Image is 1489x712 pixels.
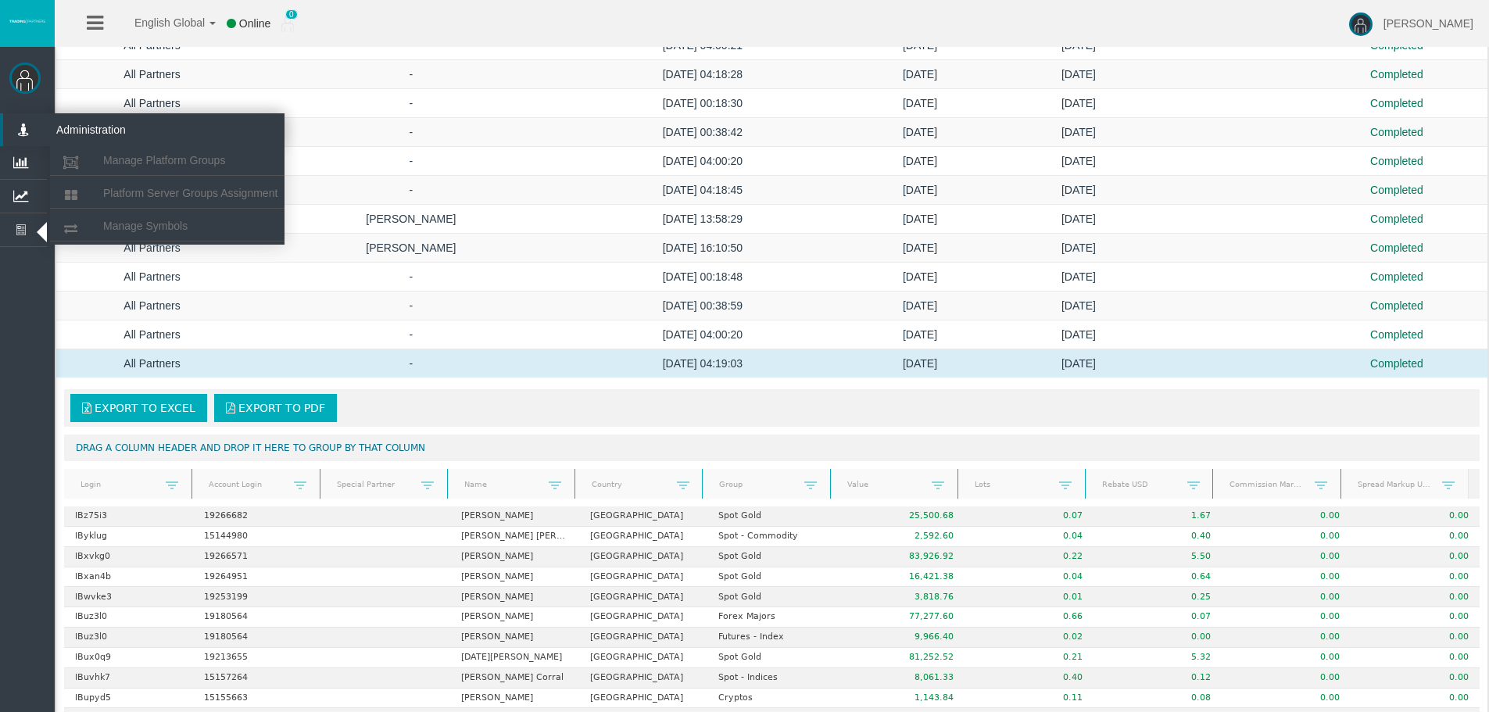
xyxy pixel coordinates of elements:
[836,668,965,689] td: 8,061.33
[831,292,1009,320] td: [DATE]
[582,474,676,495] a: Country
[1383,17,1473,30] span: [PERSON_NAME]
[1306,89,1487,118] td: Completed
[1009,292,1148,320] td: [DATE]
[64,435,1480,461] div: Drag a column header and drop it here to group by that column
[1351,547,1480,567] td: 0.00
[1222,527,1351,547] td: 0.00
[1222,607,1351,628] td: 0.00
[1351,527,1480,547] td: 0.00
[450,547,579,567] td: [PERSON_NAME]
[50,146,285,174] a: Manage Platform Groups
[64,567,193,588] td: IBxan4b
[56,349,248,378] td: All Partners
[1351,689,1480,709] td: 0.00
[831,176,1009,205] td: [DATE]
[836,689,965,709] td: 1,143.84
[450,668,579,689] td: [PERSON_NAME] Corral
[1351,567,1480,588] td: 0.00
[1349,13,1373,36] img: user-image
[1306,118,1487,147] td: Completed
[214,394,337,422] a: Export to PDF
[450,567,579,588] td: [PERSON_NAME]
[56,60,248,89] td: All Partners
[1351,607,1480,628] td: 0.00
[45,113,198,146] span: Administration
[238,402,325,414] span: Export to PDF
[1009,205,1148,234] td: [DATE]
[1222,648,1351,668] td: 0.00
[707,648,836,668] td: Spot Gold
[574,118,831,147] td: [DATE] 00:38:42
[450,587,579,607] td: [PERSON_NAME]
[1306,234,1487,263] td: Completed
[1306,349,1487,378] td: Completed
[1093,474,1187,495] a: Rebate USD
[836,506,965,527] td: 25,500.68
[1306,320,1487,349] td: Completed
[836,648,965,668] td: 81,252.52
[707,506,836,527] td: Spot Gold
[836,547,965,567] td: 83,926.92
[193,607,322,628] td: 19180564
[836,607,965,628] td: 77,277.60
[1009,176,1148,205] td: [DATE]
[193,547,322,567] td: 19266571
[1009,89,1148,118] td: [DATE]
[1009,320,1148,349] td: [DATE]
[1093,607,1222,628] td: 0.07
[1222,567,1351,588] td: 0.00
[965,527,1093,547] td: 0.04
[579,607,708,628] td: [GEOGRAPHIC_DATA]
[1222,628,1351,648] td: 0.00
[574,176,831,205] td: [DATE] 04:18:45
[1222,547,1351,567] td: 0.00
[248,263,574,292] td: -
[103,154,225,166] span: Manage Platform Groups
[1093,567,1222,588] td: 0.64
[64,628,193,648] td: IBuz3l0
[114,16,205,29] span: English Global
[574,320,831,349] td: [DATE] 04:00:20
[64,668,193,689] td: IBuvhk7
[1009,118,1148,147] td: [DATE]
[450,628,579,648] td: [PERSON_NAME]
[1351,587,1480,607] td: 0.00
[1009,349,1148,378] td: [DATE]
[70,474,166,495] a: Login
[450,689,579,709] td: [PERSON_NAME]
[1093,506,1222,527] td: 1.67
[248,147,574,176] td: -
[1306,60,1487,89] td: Completed
[836,567,965,588] td: 16,421.38
[50,212,285,240] a: Manage Symbols
[248,89,574,118] td: -
[965,607,1093,628] td: 0.66
[831,349,1009,378] td: [DATE]
[64,587,193,607] td: IBwvke3
[1222,689,1351,709] td: 0.00
[1093,527,1222,547] td: 0.40
[64,607,193,628] td: IBuz3l0
[248,234,574,263] td: [PERSON_NAME]
[707,567,836,588] td: Spot Gold
[248,60,574,89] td: -
[64,689,193,709] td: IBupyd5
[103,220,188,232] span: Manage Symbols
[8,18,47,24] img: logo.svg
[50,179,285,207] a: Platform Server Groups Assignment
[248,176,574,205] td: -
[965,587,1093,607] td: 0.01
[831,320,1009,349] td: [DATE]
[193,668,322,689] td: 15157264
[1306,205,1487,234] td: Completed
[64,648,193,668] td: IBux0q9
[285,9,298,20] span: 0
[56,292,248,320] td: All Partners
[707,689,836,709] td: Cryptos
[239,17,270,30] span: Online
[831,60,1009,89] td: [DATE]
[103,187,277,199] span: Platform Server Groups Assignment
[248,320,574,349] td: -
[193,567,322,588] td: 19264951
